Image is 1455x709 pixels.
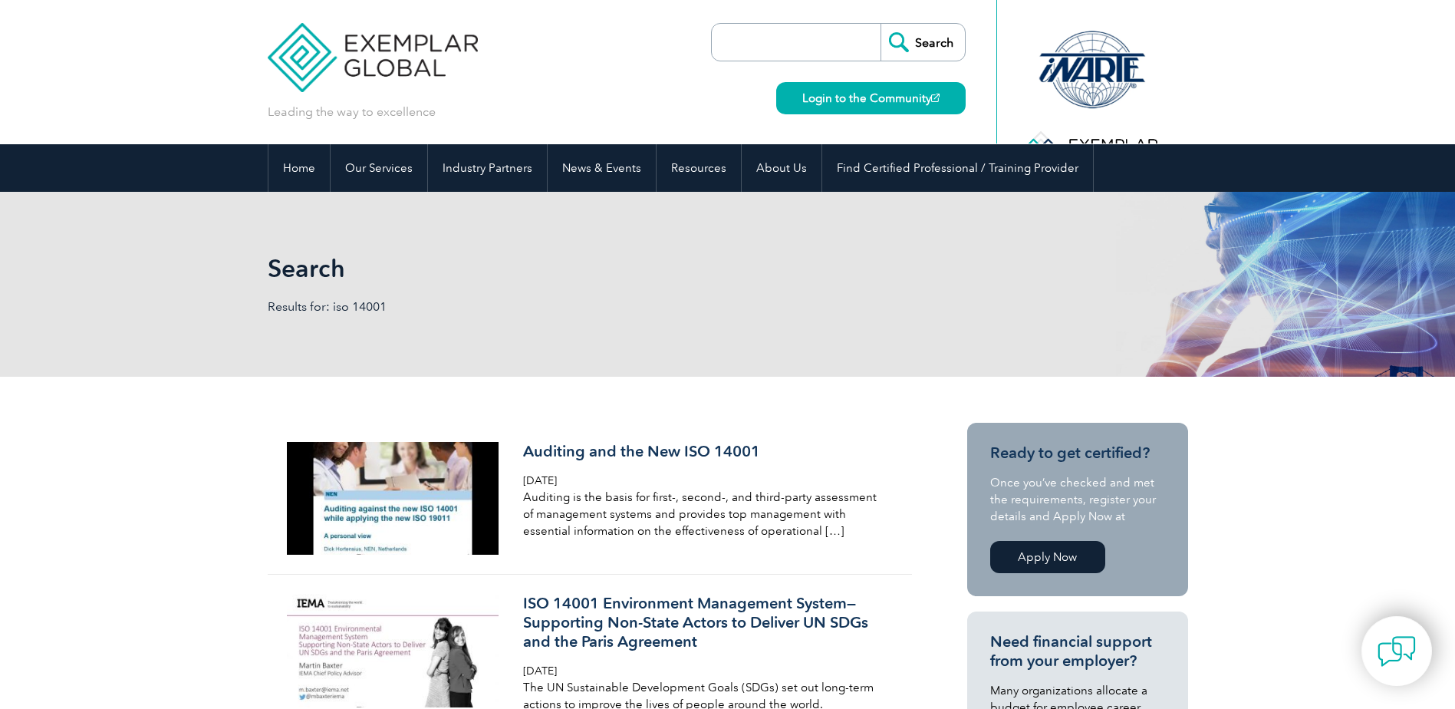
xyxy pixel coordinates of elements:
img: iso-14001-environment-management-system-supporting-900x480-1-300x160.jpg [287,594,499,707]
img: open_square.png [931,94,940,102]
a: About Us [742,144,821,192]
img: auditing-and-the-new-iso-14001-900x480-1-300x160.jpg [287,442,499,555]
p: Leading the way to excellence [268,104,436,120]
h3: Ready to get certified? [990,444,1165,463]
span: [DATE] [523,474,557,487]
p: Once you’ve checked and met the requirements, register your details and Apply Now at [990,474,1165,525]
a: Auditing and the New ISO 14001 [DATE] Auditing is the basis for first-, second-, and third-party ... [268,423,912,575]
a: Login to the Community [776,82,966,114]
h3: ISO 14001 Environment Management System—Supporting Non-State Actors to Deliver UN SDGs and the Pa... [523,594,887,651]
a: Find Certified Professional / Training Provider [822,144,1093,192]
a: News & Events [548,144,656,192]
a: Apply Now [990,541,1105,573]
input: Search [881,24,965,61]
a: Home [268,144,330,192]
p: Results for: iso 14001 [268,298,728,315]
a: Resources [657,144,741,192]
h3: Need financial support from your employer? [990,632,1165,671]
a: Our Services [331,144,427,192]
h3: Auditing and the New ISO 14001 [523,442,887,461]
h1: Search [268,253,857,283]
img: contact-chat.png [1378,632,1416,671]
p: Auditing is the basis for first-, second-, and third-party assessment of management systems and p... [523,489,887,539]
a: Industry Partners [428,144,547,192]
span: [DATE] [523,664,557,678]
